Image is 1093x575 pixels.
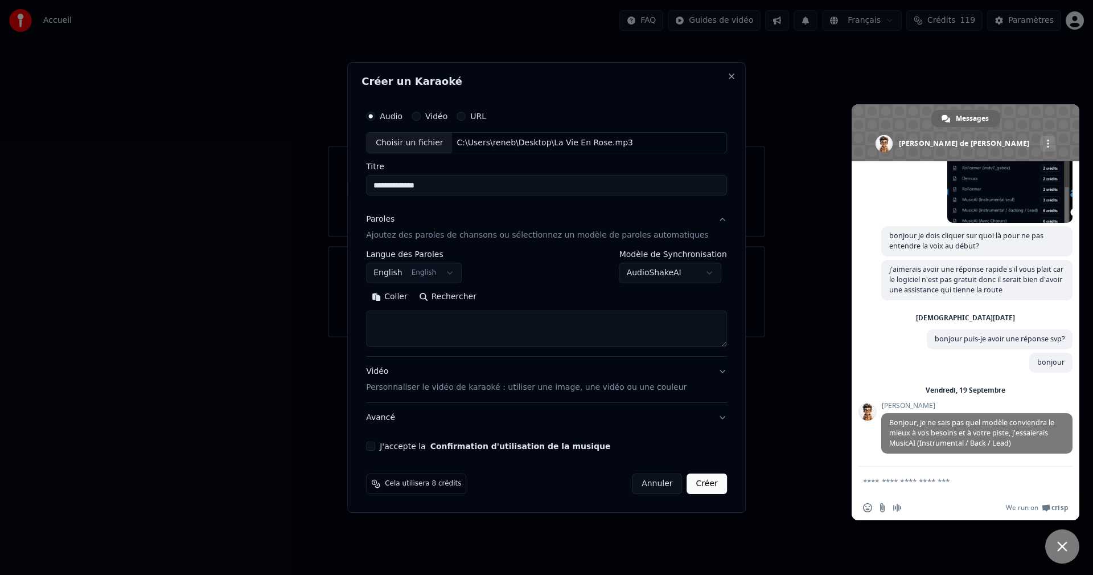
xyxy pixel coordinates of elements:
div: Messages [931,110,1000,127]
label: Audio [380,112,402,120]
button: Créer [687,474,727,494]
label: Titre [366,163,727,171]
div: Choisir un fichier [367,133,452,153]
button: VidéoPersonnaliser le vidéo de karaoké : utiliser une image, une vidéo ou une couleur [366,357,727,403]
button: J'accepte la [430,442,611,450]
div: Vidéo [366,366,687,394]
div: ParolesAjoutez des paroles de chansons ou sélectionnez un modèle de paroles automatiques [366,251,727,357]
p: Ajoutez des paroles de chansons ou sélectionnez un modèle de paroles automatiques [366,230,709,242]
label: Vidéo [425,112,447,120]
button: Avancé [366,403,727,433]
span: Cela utilisera 8 crédits [385,479,461,488]
button: Annuler [632,474,682,494]
label: Modèle de Synchronisation [619,251,727,259]
span: Messages [956,110,989,127]
div: Autres canaux [1040,136,1055,152]
button: ParolesAjoutez des paroles de chansons ou sélectionnez un modèle de paroles automatiques [366,205,727,251]
button: Rechercher [413,288,482,307]
div: Paroles [366,214,395,226]
label: J'accepte la [380,442,610,450]
button: Coller [366,288,413,307]
label: Langue des Paroles [366,251,462,259]
label: URL [470,112,486,120]
h2: Créer un Karaoké [361,76,732,87]
p: Personnaliser le vidéo de karaoké : utiliser une image, une vidéo ou une couleur [366,382,687,393]
div: C:\Users\reneb\Desktop\La Vie En Rose.mp3 [453,137,638,149]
